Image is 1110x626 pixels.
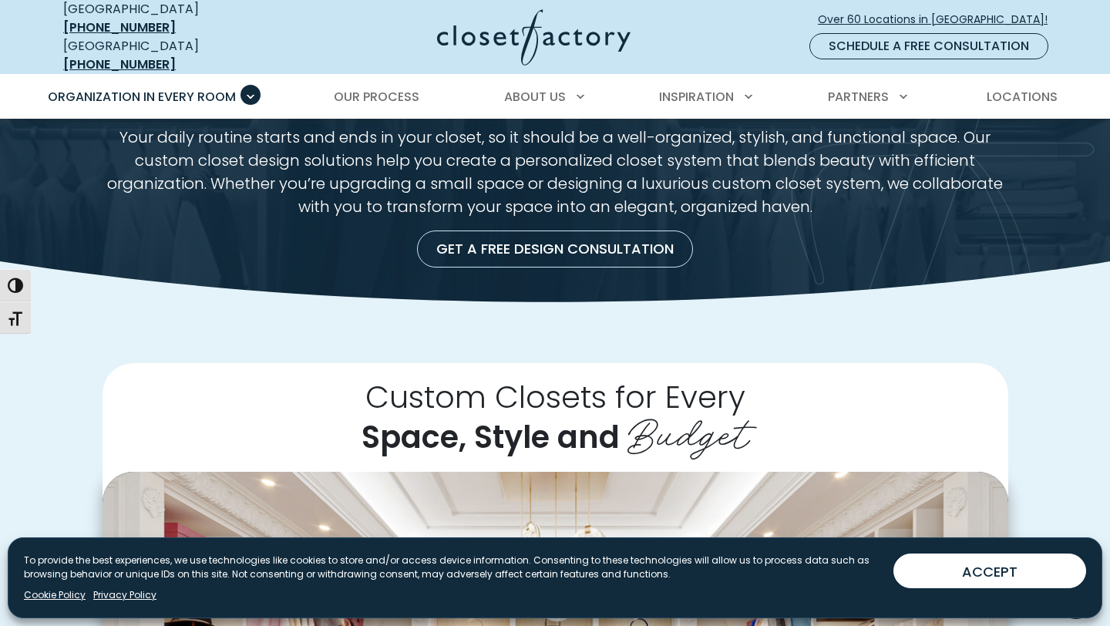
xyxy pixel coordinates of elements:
a: Schedule a Free Consultation [809,33,1048,59]
a: Over 60 Locations in [GEOGRAPHIC_DATA]! [817,6,1061,33]
span: Over 60 Locations in [GEOGRAPHIC_DATA]! [818,12,1060,28]
p: Your daily routine starts and ends in your closet, so it should be a well-organized, stylish, and... [103,126,1008,218]
span: Partners [828,88,889,106]
a: [PHONE_NUMBER] [63,56,176,73]
span: Our Process [334,88,419,106]
img: Closet Factory Logo [437,9,631,66]
a: Cookie Policy [24,588,86,602]
a: Privacy Policy [93,588,156,602]
a: Get a Free Design Consultation [417,231,693,268]
div: [GEOGRAPHIC_DATA] [63,37,287,74]
span: Inspiration [659,88,734,106]
button: ACCEPT [893,554,1086,588]
span: Organization in Every Room [48,88,236,106]
span: Custom Closets for Every [365,375,745,418]
a: [PHONE_NUMBER] [63,19,176,36]
span: Space, Style and [362,416,620,459]
p: To provide the best experiences, we use technologies like cookies to store and/or access device i... [24,554,881,581]
span: Budget [627,399,749,461]
span: Locations [987,88,1058,106]
span: About Us [504,88,566,106]
nav: Primary Menu [37,76,1073,119]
